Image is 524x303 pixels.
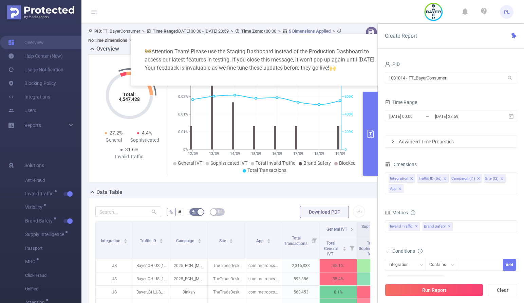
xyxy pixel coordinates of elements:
[388,275,445,284] span: App Contains 'metropcs'
[477,177,480,181] i: icon: close
[139,42,385,77] div: Attention Team! Please use the Staging Dashboard instead of the Production Dashboard to access ou...
[448,222,451,231] span: ✕
[451,263,455,268] i: icon: down
[417,174,449,183] li: Traffic ID (tid)
[411,210,415,215] i: icon: info-circle
[385,136,517,147] div: icon: rightAdvanced Time Properties
[418,174,442,183] div: Traffic ID (tid)
[145,48,151,55] span: warning
[389,112,444,121] input: Start date
[398,187,401,191] i: icon: close
[385,61,400,67] span: PID
[389,222,420,231] span: Invalid Traffic
[503,259,516,271] button: Add
[385,162,417,167] span: Dimensions
[488,284,517,296] button: Clear
[410,177,413,181] i: icon: close
[415,222,418,231] span: ✕
[429,259,451,270] div: Contains
[385,284,483,296] button: Run Report
[390,184,396,193] div: App
[385,61,390,67] i: icon: user
[484,174,506,183] li: Site (l2)
[389,174,415,183] li: Integration
[389,259,413,270] div: Integration
[451,174,475,183] div: Campaign (l1)
[329,65,336,71] span: highfive
[423,222,453,231] span: Brand Safety
[450,174,482,183] li: Campaign (l1)
[419,263,424,268] i: icon: down
[390,174,408,183] div: Integration
[374,34,393,53] button: Close
[443,177,447,181] i: icon: close
[389,184,404,193] li: App
[500,177,504,181] i: icon: close
[434,112,489,121] input: End date
[385,100,417,105] span: Time Range
[392,248,423,254] span: Conditions
[385,33,417,39] span: Create Report
[385,210,408,215] span: Metrics
[485,174,499,183] div: Site (l2)
[418,249,423,253] i: icon: info-circle
[391,140,395,144] i: icon: right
